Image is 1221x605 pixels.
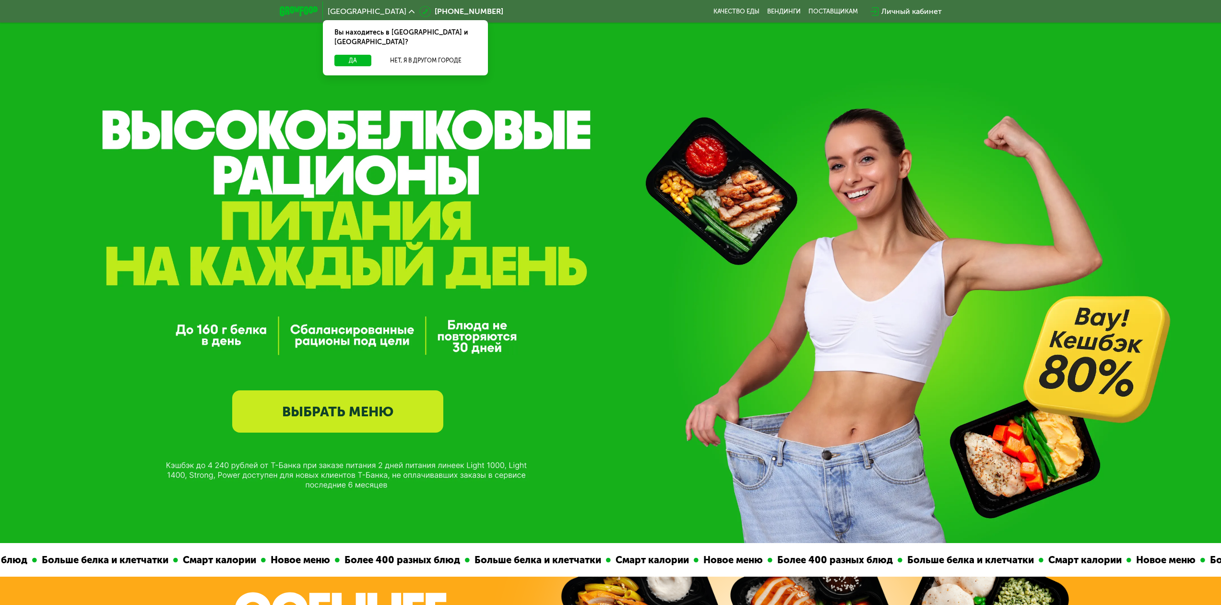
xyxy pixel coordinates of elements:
[201,553,270,568] div: Новое меню
[767,8,801,15] a: Вендинги
[323,20,488,55] div: Вы находитесь в [GEOGRAPHIC_DATA] и [GEOGRAPHIC_DATA]?
[375,55,476,66] button: Нет, я в другом городе
[881,6,942,17] div: Личный кабинет
[1067,553,1136,568] div: Новое меню
[713,8,759,15] a: Качество еды
[546,553,629,568] div: Смарт калории
[275,553,400,568] div: Более 400 разных блюд
[979,553,1062,568] div: Смарт калории
[419,6,503,17] a: [PHONE_NUMBER]
[405,553,541,568] div: Больше белка и клетчатки
[838,553,974,568] div: Больше белка и клетчатки
[334,55,371,66] button: Да
[232,390,443,433] a: ВЫБРАТЬ МЕНЮ
[634,553,703,568] div: Новое меню
[328,8,406,15] span: [GEOGRAPHIC_DATA]
[808,8,858,15] div: поставщикам
[708,553,833,568] div: Более 400 разных блюд
[113,553,196,568] div: Смарт калории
